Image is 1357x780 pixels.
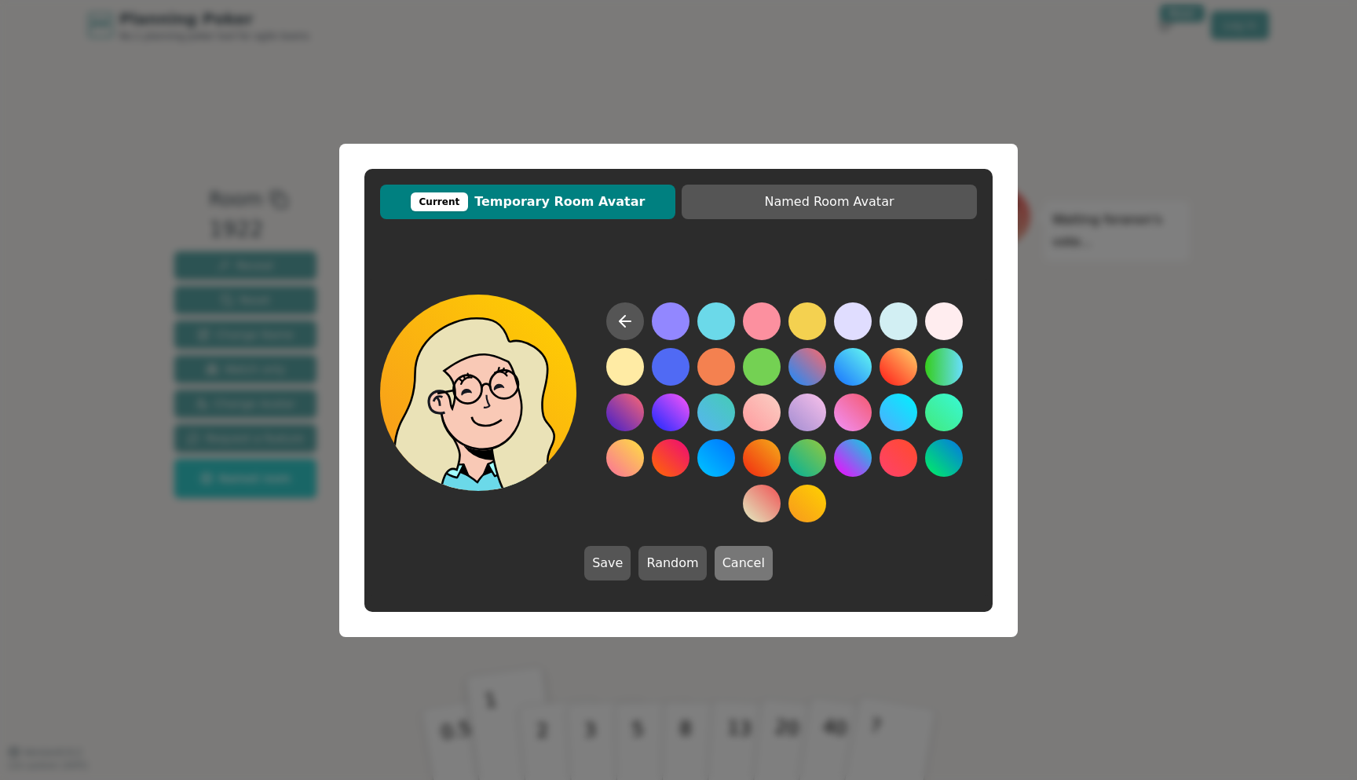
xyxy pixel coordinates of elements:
div: Current [411,192,469,211]
span: Temporary Room Avatar [388,192,668,211]
button: Cancel [715,546,773,580]
button: Random [638,546,706,580]
button: Save [584,546,631,580]
button: Named Room Avatar [682,185,977,219]
span: Named Room Avatar [689,192,969,211]
button: CurrentTemporary Room Avatar [380,185,675,219]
